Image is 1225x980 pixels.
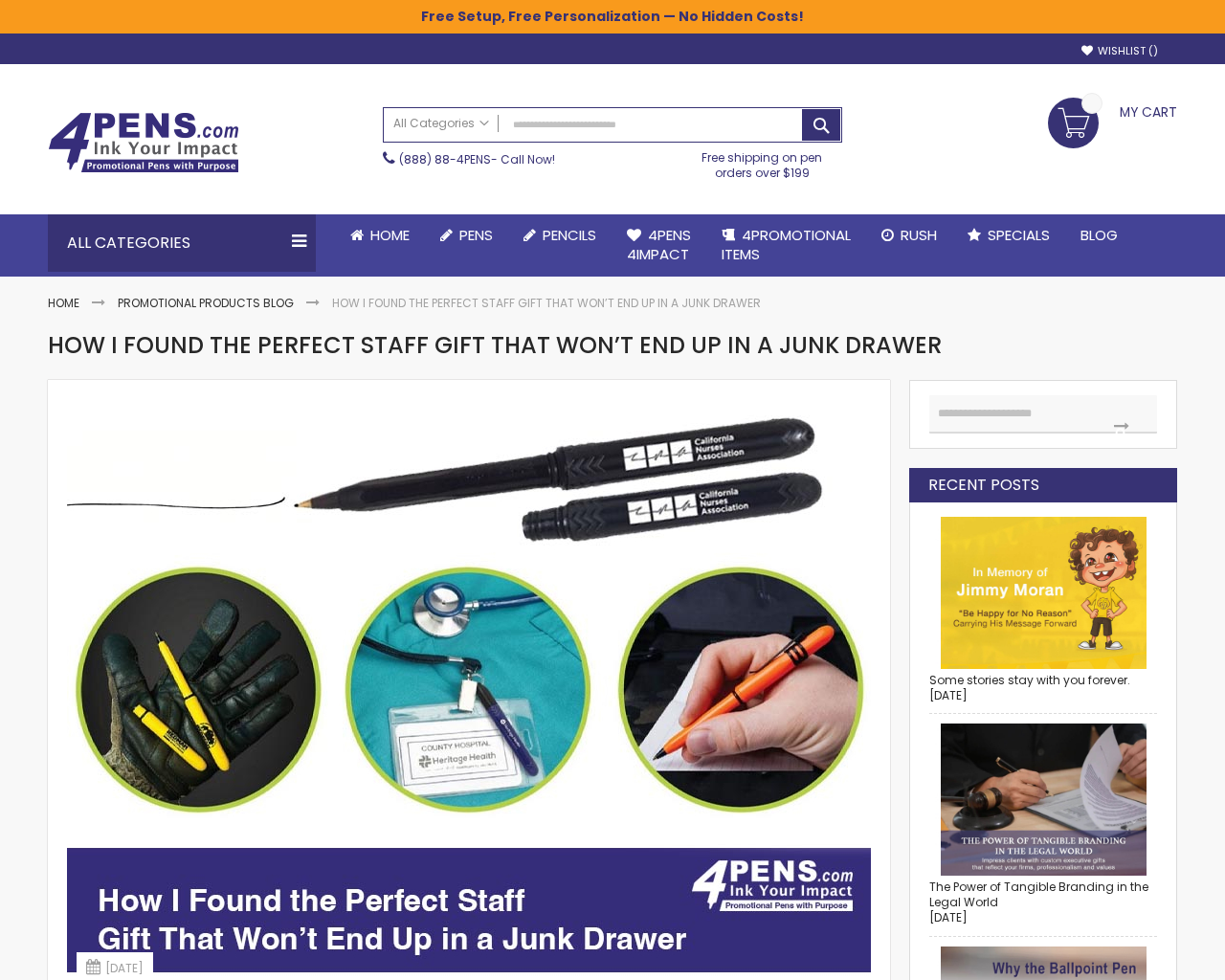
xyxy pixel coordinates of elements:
[1080,225,1118,245] span: Blog
[929,672,1130,688] a: Some stories stay with you forever.
[866,214,952,256] a: Rush
[48,295,79,311] a: Home
[459,225,493,245] span: Pens
[612,214,706,277] a: 4Pens4impact
[48,329,942,361] span: How I Found the Perfect Staff Gift That Won’t End Up in a Junk Drawer
[384,108,499,140] a: All Categories
[393,116,489,131] span: All Categories
[722,225,851,264] span: 4PROMOTIONAL ITEMS
[901,225,937,245] span: Rush
[1065,214,1133,256] a: Blog
[48,214,316,272] div: All Categories
[929,879,1148,910] a: The Power of Tangible Branding in the Legal World
[543,225,596,245] span: Pencils
[399,151,555,167] span: - Call Now!
[1081,44,1158,58] a: Wishlist
[928,475,1039,496] strong: Recent Posts
[425,214,508,256] a: Pens
[370,225,410,245] span: Home
[48,112,239,173] img: 4Pens Custom Pens and Promotional Products
[929,909,968,925] span: [DATE]
[706,214,866,277] a: 4PROMOTIONALITEMS
[627,225,691,264] span: 4Pens 4impact
[988,225,1050,245] span: Specials
[399,151,491,167] a: (888) 88-4PENS
[118,295,294,311] a: Promotional Products Blog
[952,214,1065,256] a: Specials
[929,724,1157,876] img: The Power of Tangible Branding in the Legal World
[335,214,425,256] a: Home
[682,143,843,181] div: Free shipping on pen orders over $199
[332,295,761,311] strong: How I Found the Perfect Staff Gift That Won’t End Up in a Junk Drawer
[508,214,612,256] a: Pencils
[929,517,1157,669] img: Some stories stay with you forever.
[929,687,968,703] span: [DATE]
